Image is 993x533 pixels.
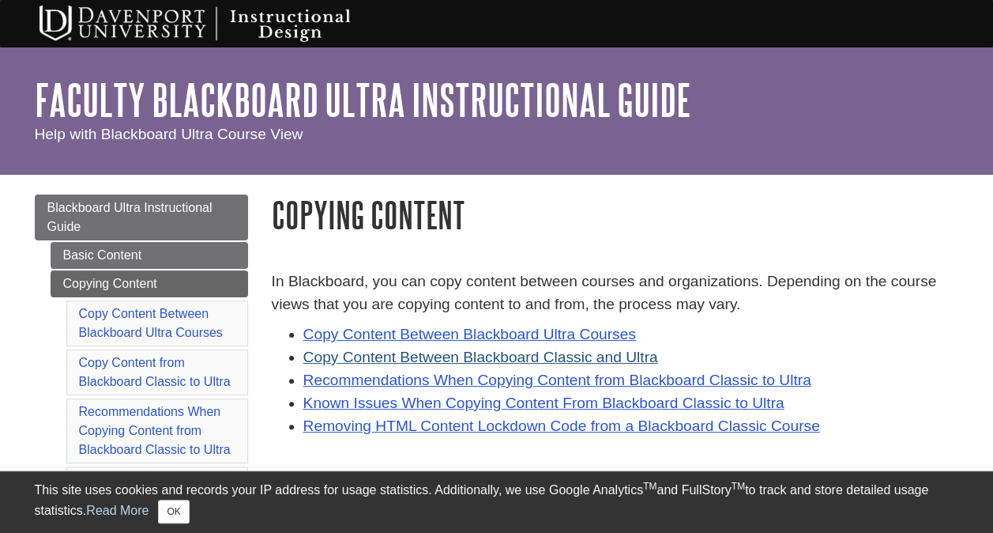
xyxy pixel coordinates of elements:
h1: Copying Content [272,195,959,235]
p: In Blackboard, you can copy content between courses and organizations. Depending on the course vi... [272,270,959,316]
a: Read More [86,504,149,517]
a: Blackboard Ultra Instructional Guide [35,195,248,240]
a: Removing HTML Content Lockdown Code from a Blackboard Classic Course [303,418,820,434]
span: Help with Blackboard Ultra Course View [35,126,303,142]
img: Davenport University Instructional Design [27,4,406,43]
sup: TM [732,481,745,492]
sup: TM [643,481,656,492]
span: Blackboard Ultra Instructional Guide [47,201,213,233]
a: Recommendations When Copying Content from Blackboard Classic to Ultra [79,405,231,456]
a: Known Issues When Copying Content From Blackboard Classic to Ultra [303,395,784,411]
a: Copy Content Between Blackboard Ultra Courses [79,307,223,339]
a: Copy Content from Blackboard Classic to Ultra [79,356,231,388]
a: Basic Content [51,242,248,269]
button: Close [158,500,189,524]
a: Recommendations When Copying Content from Blackboard Classic to Ultra [303,372,811,388]
a: Faculty Blackboard Ultra Instructional Guide [35,75,691,124]
a: Copy Content Between Blackboard Classic and Ultra [303,349,658,365]
a: Copy Content Between Blackboard Ultra Courses [303,326,636,342]
div: This site uses cookies and records your IP address for usage statistics. Additionally, we use Goo... [35,481,959,524]
a: Copying Content [51,270,248,297]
